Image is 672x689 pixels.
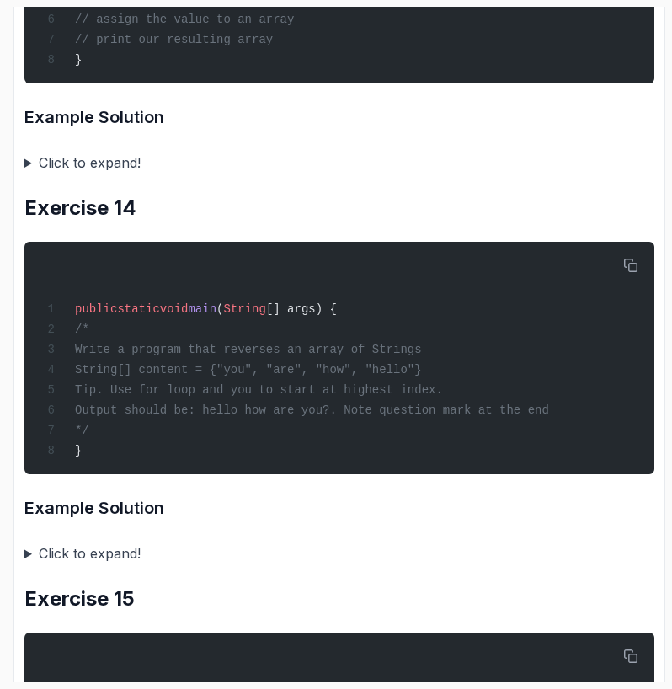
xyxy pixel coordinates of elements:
span: public [75,302,117,316]
span: } [75,444,82,457]
span: Write a program that reverses an array of Strings [75,343,422,356]
span: // print our resulting array [75,33,273,46]
span: } [75,53,82,67]
span: static [117,302,159,316]
h2: Exercise 14 [24,195,654,222]
span: // assign the value to an array [75,13,294,26]
span: main [188,302,216,316]
summary: Click to expand! [24,542,654,565]
h3: Example Solution [24,104,654,131]
span: String[] content = {"you", "are", "how", "hello"} [75,363,422,377]
span: String [223,302,265,316]
summary: Click to expand! [24,151,654,174]
span: void [160,302,189,316]
h2: Exercise 15 [24,585,654,612]
span: Tip. Use for loop and you to start at highest index. [75,383,443,397]
span: ( [216,302,223,316]
h3: Example Solution [24,494,654,521]
span: [] args) { [266,302,337,316]
span: Output should be: hello how are you?. Note question mark at the end [75,403,549,417]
